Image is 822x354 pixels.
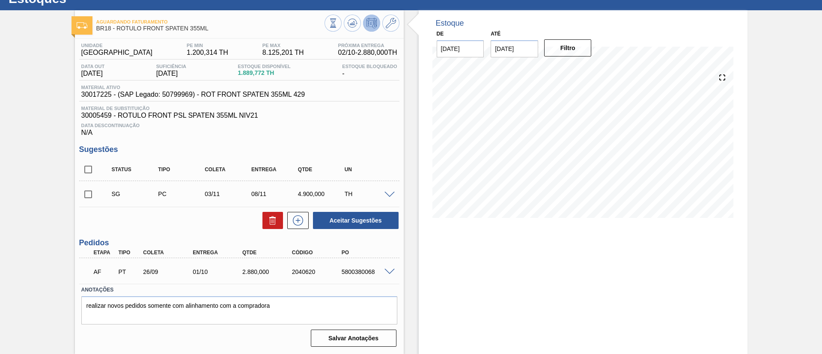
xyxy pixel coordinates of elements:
div: 03/11/2025 [203,190,254,197]
h3: Sugestões [79,145,399,154]
div: Tipo [116,250,142,256]
button: Salvar Anotações [311,330,396,347]
span: BR18 - RÓTULO FRONT SPATEN 355ML [96,25,325,32]
div: Excluir Sugestões [258,212,283,229]
div: - [340,64,399,77]
div: Aguardando Faturamento [92,262,117,281]
div: Entrega [191,250,246,256]
div: Código [290,250,345,256]
h3: Pedidos [79,238,399,247]
div: PO [340,250,395,256]
textarea: realizar novos pedidos somente com alinhamento com a compradora [81,296,397,324]
div: Status [110,167,161,173]
div: 2040620 [290,268,345,275]
div: Sugestão Criada [110,190,161,197]
div: Coleta [203,167,254,173]
label: Até [491,31,500,37]
span: [GEOGRAPHIC_DATA] [81,49,153,57]
div: Qtde [240,250,296,256]
span: Próxima Entrega [338,43,397,48]
div: 01/10/2025 [191,268,246,275]
div: 4.900,000 [296,190,348,197]
div: 08/11/2025 [249,190,301,197]
div: Entrega [249,167,301,173]
span: 30017225 - (SAP Legado: 50799969) - ROT FRONT SPATEN 355ML 429 [81,91,305,98]
div: UN [342,167,394,173]
span: Material de Substituição [81,106,397,111]
div: Pedido de Compra [156,190,208,197]
span: 1.889,772 TH [238,70,291,76]
span: Data Descontinuação [81,123,397,128]
div: Nova sugestão [283,212,309,229]
span: PE MAX [262,43,304,48]
div: 2.880,000 [240,268,296,275]
span: PE MIN [187,43,228,48]
label: De [437,31,444,37]
input: dd/mm/yyyy [437,40,484,57]
span: [DATE] [156,70,186,77]
div: 5800380068 [340,268,395,275]
span: Estoque Disponível [238,64,291,69]
div: Pedido de Transferência [116,268,142,275]
span: Data out [81,64,105,69]
img: Ícone [77,22,87,29]
div: Estoque [436,19,464,28]
span: Suficiência [156,64,186,69]
div: Qtde [296,167,348,173]
div: Etapa [92,250,117,256]
div: Aceitar Sugestões [309,211,399,230]
button: Visão Geral dos Estoques [325,15,342,32]
span: Material ativo [81,85,305,90]
div: TH [342,190,394,197]
span: Unidade [81,43,153,48]
label: Anotações [81,284,397,296]
span: [DATE] [81,70,105,77]
button: Ir ao Master Data / Geral [382,15,399,32]
div: N/A [79,119,399,137]
div: Tipo [156,167,208,173]
div: Coleta [141,250,197,256]
input: dd/mm/yyyy [491,40,538,57]
span: 8.125,201 TH [262,49,304,57]
span: Aguardando Faturamento [96,19,325,24]
span: 30005459 - ROTULO FRONT PSL SPATEN 355ML NIV21 [81,112,397,119]
button: Desprogramar Estoque [363,15,380,32]
span: 1.200,314 TH [187,49,228,57]
div: 26/09/2025 [141,268,197,275]
p: AF [94,268,115,275]
button: Atualizar Gráfico [344,15,361,32]
button: Aceitar Sugestões [313,212,399,229]
button: Filtro [544,39,592,57]
span: Estoque Bloqueado [342,64,397,69]
span: 02/10 - 2.880,000 TH [338,49,397,57]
